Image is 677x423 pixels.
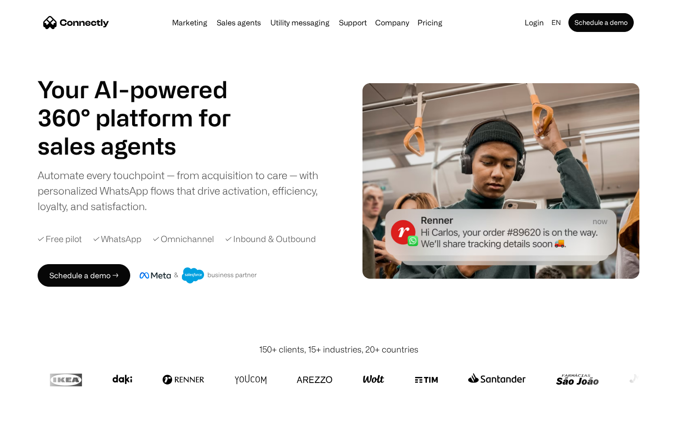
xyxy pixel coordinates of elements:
[140,267,257,283] img: Meta and Salesforce business partner badge.
[9,406,56,420] aside: Language selected: English
[548,16,567,29] div: en
[38,264,130,287] a: Schedule a demo →
[521,16,548,29] a: Login
[38,132,254,160] div: 1 of 4
[38,132,254,160] div: carousel
[551,16,561,29] div: en
[93,233,142,245] div: ✓ WhatsApp
[259,343,418,356] div: 150+ clients, 15+ industries, 20+ countries
[168,19,211,26] a: Marketing
[372,16,412,29] div: Company
[43,16,109,30] a: home
[568,13,634,32] a: Schedule a demo
[335,19,370,26] a: Support
[153,233,214,245] div: ✓ Omnichannel
[38,132,254,160] h1: sales agents
[38,233,82,245] div: ✓ Free pilot
[213,19,265,26] a: Sales agents
[19,407,56,420] ul: Language list
[225,233,316,245] div: ✓ Inbound & Outbound
[38,75,254,132] h1: Your AI-powered 360° platform for
[267,19,333,26] a: Utility messaging
[38,167,334,214] div: Automate every touchpoint — from acquisition to care — with personalized WhatsApp flows that driv...
[375,16,409,29] div: Company
[414,19,446,26] a: Pricing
